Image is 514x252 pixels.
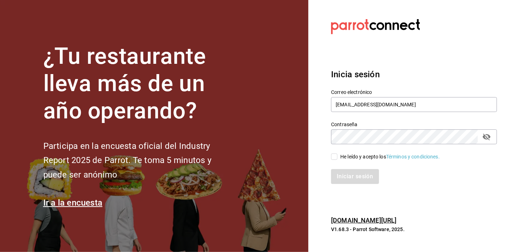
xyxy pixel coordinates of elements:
[43,139,235,182] h2: Participa en la encuesta oficial del Industry Report 2025 de Parrot. Te toma 5 minutos y puede se...
[331,97,497,112] input: Ingresa tu correo electrónico
[331,90,497,95] label: Correo electrónico
[331,68,497,81] h3: Inicia sesión
[43,198,103,208] a: Ir a la encuesta
[386,154,440,159] a: Términos y condiciones.
[481,131,493,143] button: passwordField
[331,217,396,224] a: [DOMAIN_NAME][URL]
[331,226,497,233] p: V1.68.3 - Parrot Software, 2025.
[331,122,497,127] label: Contraseña
[340,153,440,161] div: He leído y acepto los
[43,43,235,124] h1: ¿Tu restaurante lleva más de un año operando?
